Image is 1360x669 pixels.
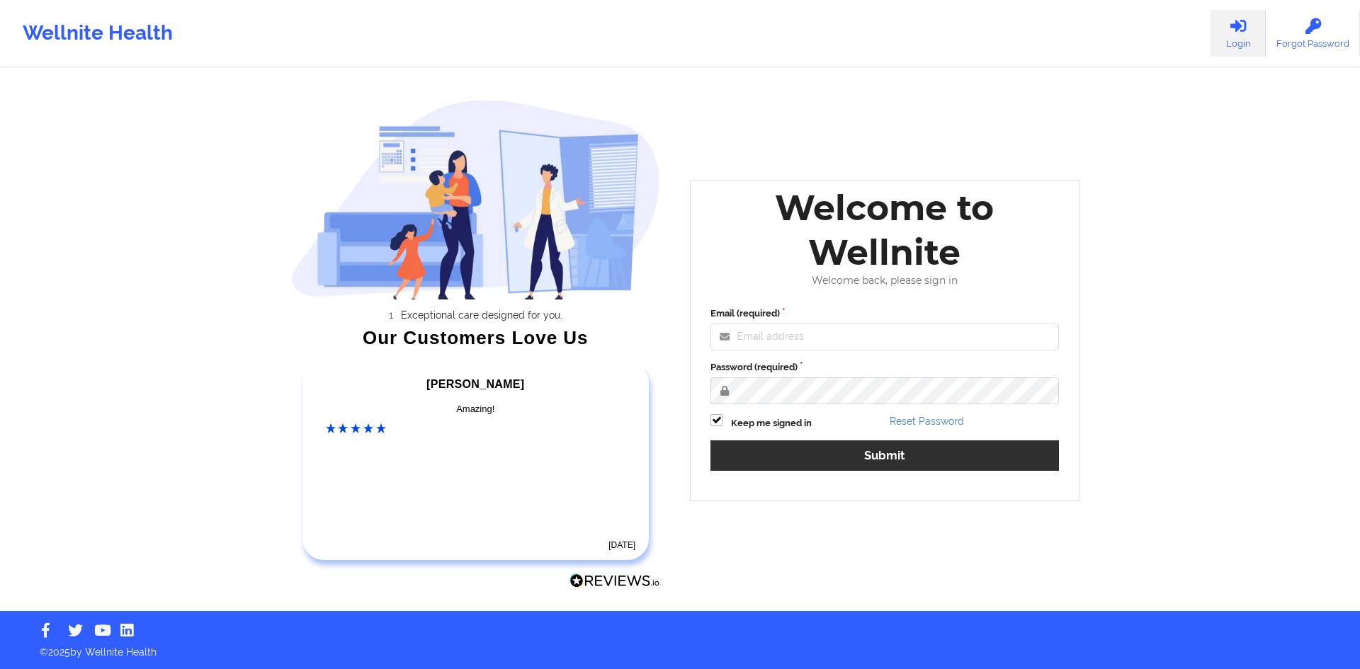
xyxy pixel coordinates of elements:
[1266,10,1360,57] a: Forgot Password
[731,416,812,430] label: Keep me signed in
[710,307,1059,321] label: Email (required)
[710,360,1059,374] label: Password (required)
[710,324,1059,350] input: Email address
[291,331,661,345] div: Our Customers Love Us
[426,378,524,390] span: [PERSON_NAME]
[326,402,626,416] div: Amazing!
[569,573,660,592] a: Reviews.io Logo
[1211,10,1266,57] a: Login
[30,635,1330,659] p: © 2025 by Wellnite Health
[303,309,660,321] li: Exceptional care designed for you.
[710,440,1059,471] button: Submit
[291,99,661,299] img: wellnite-auth-hero_200.c722682e.png
[701,275,1069,287] div: Welcome back, please sign in
[701,185,1069,275] div: Welcome to Wellnite
[569,573,660,588] img: Reviews.io Logo
[608,540,635,550] time: [DATE]
[890,416,964,427] a: Reset Password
